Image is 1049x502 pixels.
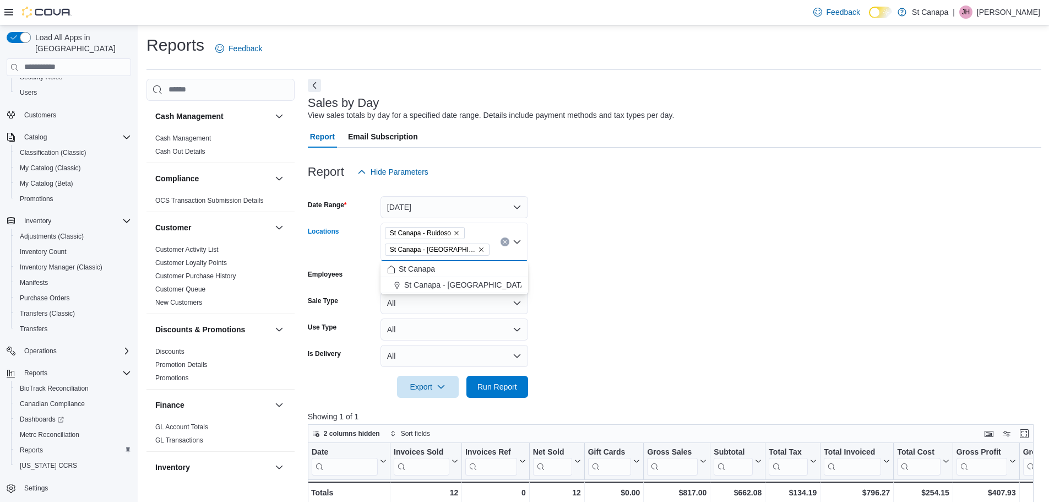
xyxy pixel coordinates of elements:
button: Total Tax [769,447,817,475]
button: Remove St Canapa - Ruidoso from selection in this group [453,230,460,236]
div: $662.08 [714,486,762,499]
div: Total Invoiced [824,447,881,475]
button: Settings [2,480,135,496]
span: Reports [20,446,43,455]
button: Enter fullscreen [1018,427,1031,440]
span: Canadian Compliance [20,400,85,408]
span: Classification (Classic) [20,148,86,157]
span: Metrc Reconciliation [20,430,79,439]
h3: Inventory [155,462,190,473]
span: St Canapa - Ruidoso [390,228,451,239]
div: $817.00 [647,486,706,499]
span: Settings [24,484,48,493]
button: Invoices Ref [465,447,525,475]
button: Total Invoiced [824,447,890,475]
span: Users [20,88,37,97]
span: Customer Loyalty Points [155,258,227,267]
span: Operations [24,347,57,355]
a: Reports [15,444,47,457]
div: Invoices Ref [465,447,517,475]
a: Promotions [155,374,189,382]
span: Users [15,86,131,99]
div: Totals [311,486,387,499]
span: Promotions [20,195,53,203]
div: Gross Sales [647,447,698,457]
span: Catalog [20,131,131,144]
span: BioTrack Reconciliation [20,384,89,393]
a: Canadian Compliance [15,397,89,411]
button: Operations [20,344,61,358]
a: Customers [20,109,61,122]
span: Adjustments (Classic) [20,232,84,241]
h3: Finance [155,400,184,411]
div: Joe Hernandez [959,6,972,19]
button: Reports [20,366,52,380]
span: My Catalog (Classic) [20,164,81,172]
div: Gross Profit [956,447,1007,457]
div: Gift Card Sales [588,447,631,475]
button: St Canapa - [GEOGRAPHIC_DATA] [381,277,528,293]
span: Dashboards [15,413,131,426]
button: Inventory [155,462,270,473]
span: Feedback [229,43,262,54]
button: Users [11,85,135,100]
a: Feedback [809,1,865,23]
span: New Customers [155,298,202,307]
span: My Catalog (Beta) [15,177,131,190]
span: GL Transactions [155,436,203,445]
label: Locations [308,227,339,236]
span: Operations [20,344,131,358]
button: Transfers (Classic) [11,306,135,321]
button: Finance [155,400,270,411]
h1: Reports [146,34,204,56]
span: Promotions [15,192,131,206]
button: All [381,292,528,314]
a: Users [15,86,41,99]
div: Date [312,447,378,475]
button: Total Cost [897,447,949,475]
button: Run Report [466,376,528,398]
div: $796.27 [824,486,890,499]
button: Inventory [2,213,135,229]
h3: Sales by Day [308,96,379,110]
div: Net Sold [532,447,572,457]
span: Customers [20,108,131,122]
button: My Catalog (Beta) [11,176,135,191]
button: Classification (Classic) [11,145,135,160]
button: Discounts & Promotions [273,323,286,336]
div: Customer [146,243,295,314]
button: Compliance [155,173,270,184]
div: Choose from the following options [381,261,528,293]
button: Inventory Manager (Classic) [11,260,135,275]
span: St Canapa - [GEOGRAPHIC_DATA] [404,279,528,290]
button: Keyboard shortcuts [982,427,996,440]
div: Subtotal [714,447,753,457]
div: $0.00 [588,486,640,499]
button: Promotions [11,191,135,207]
div: Compliance [146,194,295,212]
div: Invoices Sold [394,447,449,457]
h3: Cash Management [155,111,224,122]
a: Feedback [211,37,267,60]
span: Purchase Orders [15,292,131,305]
span: Washington CCRS [15,459,131,472]
button: All [381,345,528,367]
button: [US_STATE] CCRS [11,458,135,473]
div: Net Sold [532,447,572,475]
a: Transfers (Classic) [15,307,79,320]
div: $254.15 [897,486,949,499]
div: Date [312,447,378,457]
span: Transfers [20,325,47,333]
div: Invoices Sold [394,447,449,475]
div: Total Cost [897,447,940,457]
div: Cash Management [146,132,295,163]
img: Cova [22,7,72,18]
button: Display options [1000,427,1013,440]
span: Dashboards [20,415,64,424]
button: Purchase Orders [11,290,135,306]
p: Showing 1 of 1 [308,411,1041,422]
span: Run Report [477,381,517,392]
button: Date [312,447,387,475]
button: Subtotal [714,447,762,475]
button: Reports [11,442,135,458]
